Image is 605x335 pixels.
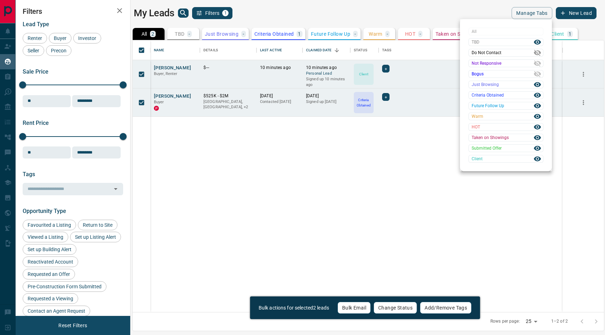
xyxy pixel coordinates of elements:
[468,102,543,110] div: Future Follow Up
[472,134,533,141] span: Taken on Showings
[472,70,533,77] span: Bogus
[468,134,543,141] div: Taken on Showings
[468,70,543,78] div: Bogus
[472,92,533,99] span: Criteria Obtained
[472,81,533,88] span: Just Browsing
[472,39,533,46] span: TBD
[472,60,533,67] span: Not Responsive
[472,123,533,131] span: HOT
[468,112,543,120] div: Warm
[468,123,543,131] div: HOT
[472,102,533,109] span: Future Follow Up
[468,144,543,152] div: Submitted Offer
[468,155,543,163] div: Client
[468,91,543,99] div: Criteria Obtained
[468,59,543,67] div: Not Responsive
[472,49,533,56] span: Do Not Contact
[468,49,543,57] div: Do Not Contact
[468,38,543,46] div: TBD
[472,145,533,152] span: Submitted Offer
[472,155,533,162] span: Client
[468,81,543,88] div: Just Browsing
[472,113,533,120] span: Warm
